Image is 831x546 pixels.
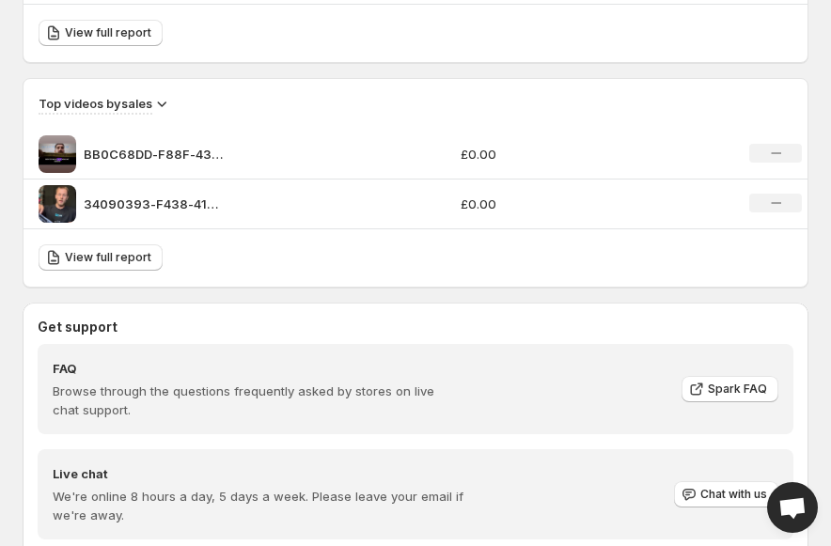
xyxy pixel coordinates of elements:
[65,25,151,40] span: View full report
[53,359,460,378] h4: FAQ
[461,195,669,213] p: £0.00
[767,482,818,533] div: Open chat
[65,250,151,265] span: View full report
[38,318,118,336] h3: Get support
[682,376,778,402] a: Spark FAQ
[461,145,669,164] p: £0.00
[700,487,767,502] span: Chat with us
[84,195,225,213] p: 34090393-F438-41AA-A55F-648999973302
[39,94,152,113] h3: Top videos by sales
[53,382,460,419] p: Browse through the questions frequently asked by stores on live chat support.
[53,464,468,483] h4: Live chat
[674,481,778,507] button: Chat with us
[53,487,468,524] p: We're online 8 hours a day, 5 days a week. Please leave your email if we're away.
[39,20,163,46] a: View full report
[708,382,767,397] span: Spark FAQ
[39,244,163,271] a: View full report
[39,135,76,173] img: BB0C68DD-F88F-433B-A708-B2E72AE22E27
[39,185,76,223] img: 34090393-F438-41AA-A55F-648999973302
[84,145,225,164] p: BB0C68DD-F88F-433B-A708-B2E72AE22E27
